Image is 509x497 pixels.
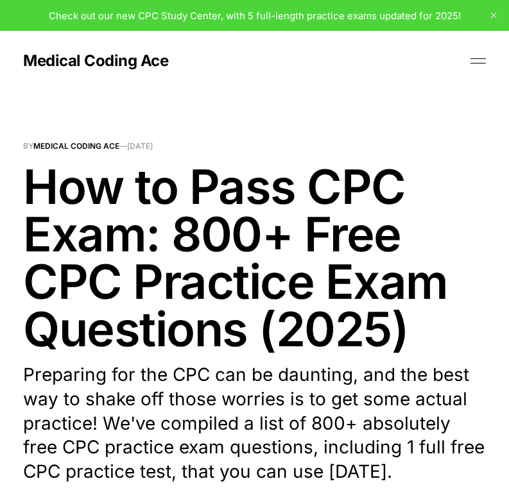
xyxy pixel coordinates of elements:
[23,53,168,69] a: Medical Coding Ace
[300,434,509,497] iframe: portal-trigger
[23,163,486,353] h1: How to Pass CPC Exam: 800+ Free CPC Practice Exam Questions (2025)
[23,142,486,150] span: By —
[127,141,153,151] time: [DATE]
[33,141,119,151] a: Medical Coding Ace
[23,363,486,484] p: Preparing for the CPC can be daunting, and the best way to shake off those worries is to get some...
[49,10,461,22] span: Check out our new CPC Study Center, with 5 full-length practice exams updated for 2025!
[483,5,504,26] button: close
